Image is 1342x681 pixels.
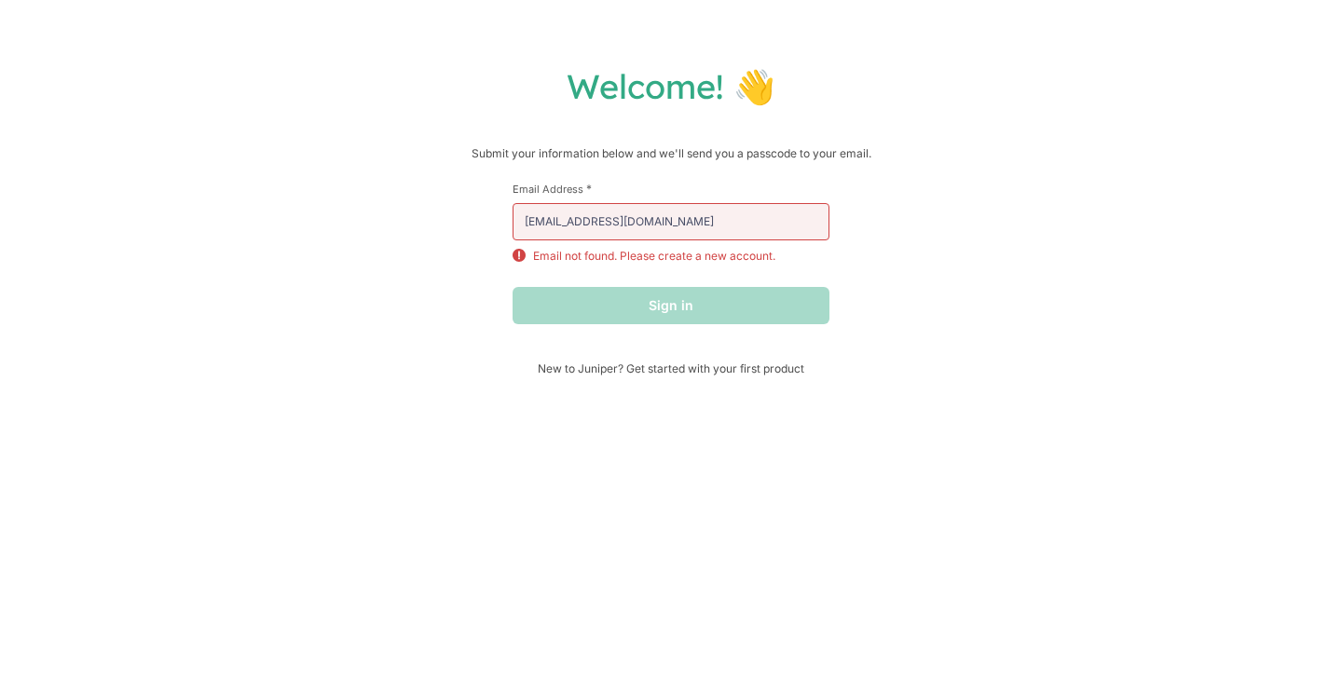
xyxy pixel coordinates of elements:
[586,182,592,196] span: This field is required.
[19,144,1323,163] p: Submit your information below and we'll send you a passcode to your email.
[513,361,829,375] span: New to Juniper? Get started with your first product
[19,65,1323,107] h1: Welcome! 👋
[533,248,775,265] p: Email not found. Please create a new account.
[513,203,829,240] input: email@example.com
[513,182,829,196] label: Email Address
